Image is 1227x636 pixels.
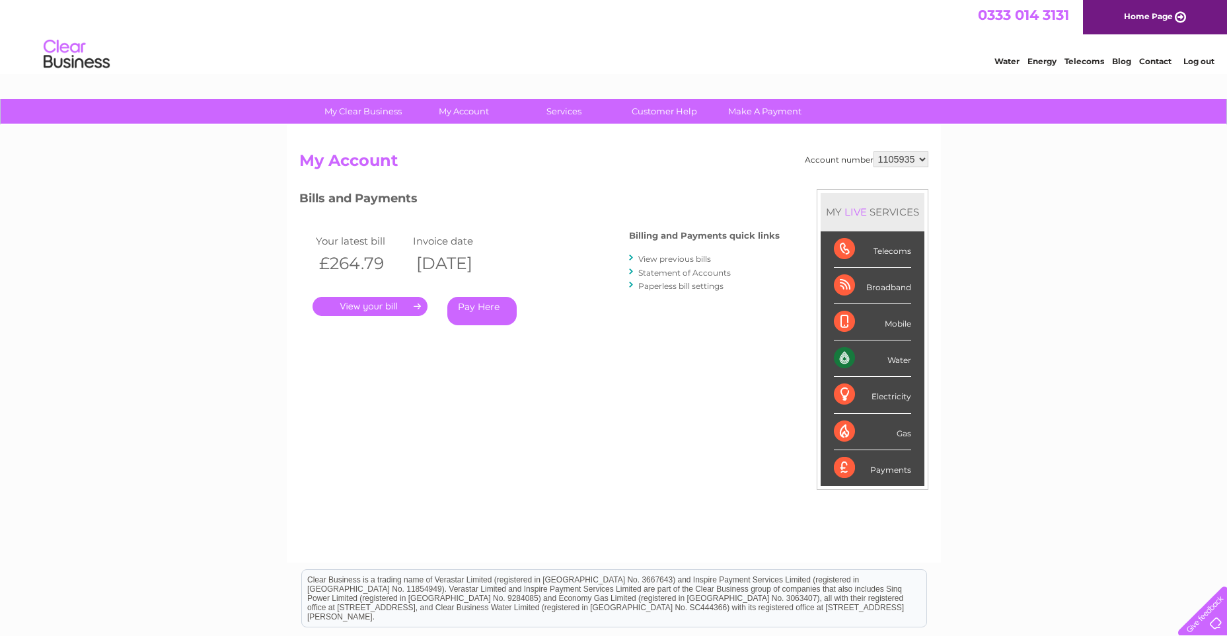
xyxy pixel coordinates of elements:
[805,151,928,167] div: Account number
[834,377,911,413] div: Electricity
[1112,56,1131,66] a: Blog
[834,268,911,304] div: Broadband
[302,7,926,64] div: Clear Business is a trading name of Verastar Limited (registered in [GEOGRAPHIC_DATA] No. 3667643...
[978,7,1069,23] a: 0333 014 3131
[410,232,507,250] td: Invoice date
[309,99,418,124] a: My Clear Business
[409,99,518,124] a: My Account
[638,254,711,264] a: View previous bills
[638,268,731,278] a: Statement of Accounts
[710,99,819,124] a: Make A Payment
[1027,56,1057,66] a: Energy
[299,189,780,212] h3: Bills and Payments
[821,193,924,231] div: MY SERVICES
[410,250,507,277] th: [DATE]
[994,56,1020,66] a: Water
[834,450,911,486] div: Payments
[842,206,870,218] div: LIVE
[834,414,911,450] div: Gas
[834,340,911,377] div: Water
[509,99,618,124] a: Services
[313,232,410,250] td: Your latest bill
[299,151,928,177] h2: My Account
[313,250,410,277] th: £264.79
[43,34,110,75] img: logo.png
[834,304,911,340] div: Mobile
[834,231,911,268] div: Telecoms
[629,231,780,241] h4: Billing and Payments quick links
[313,297,428,316] a: .
[447,297,517,325] a: Pay Here
[1064,56,1104,66] a: Telecoms
[1139,56,1171,66] a: Contact
[638,281,724,291] a: Paperless bill settings
[1183,56,1214,66] a: Log out
[610,99,719,124] a: Customer Help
